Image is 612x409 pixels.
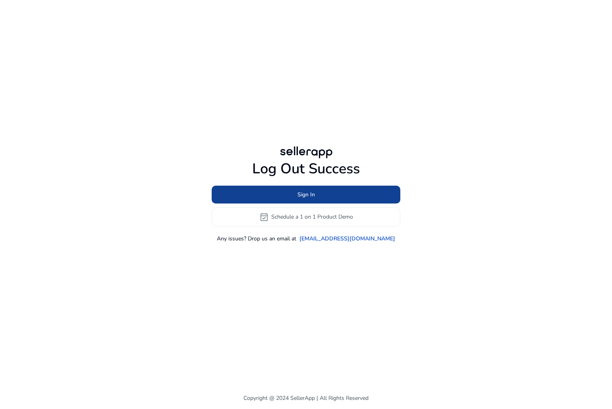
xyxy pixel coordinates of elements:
button: Sign In [212,186,400,204]
h1: Log Out Success [212,160,400,177]
span: event_available [259,212,269,222]
span: Sign In [297,190,315,199]
a: [EMAIL_ADDRESS][DOMAIN_NAME] [299,234,395,243]
p: Any issues? Drop us an email at [217,234,296,243]
button: event_availableSchedule a 1 on 1 Product Demo [212,207,400,227]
